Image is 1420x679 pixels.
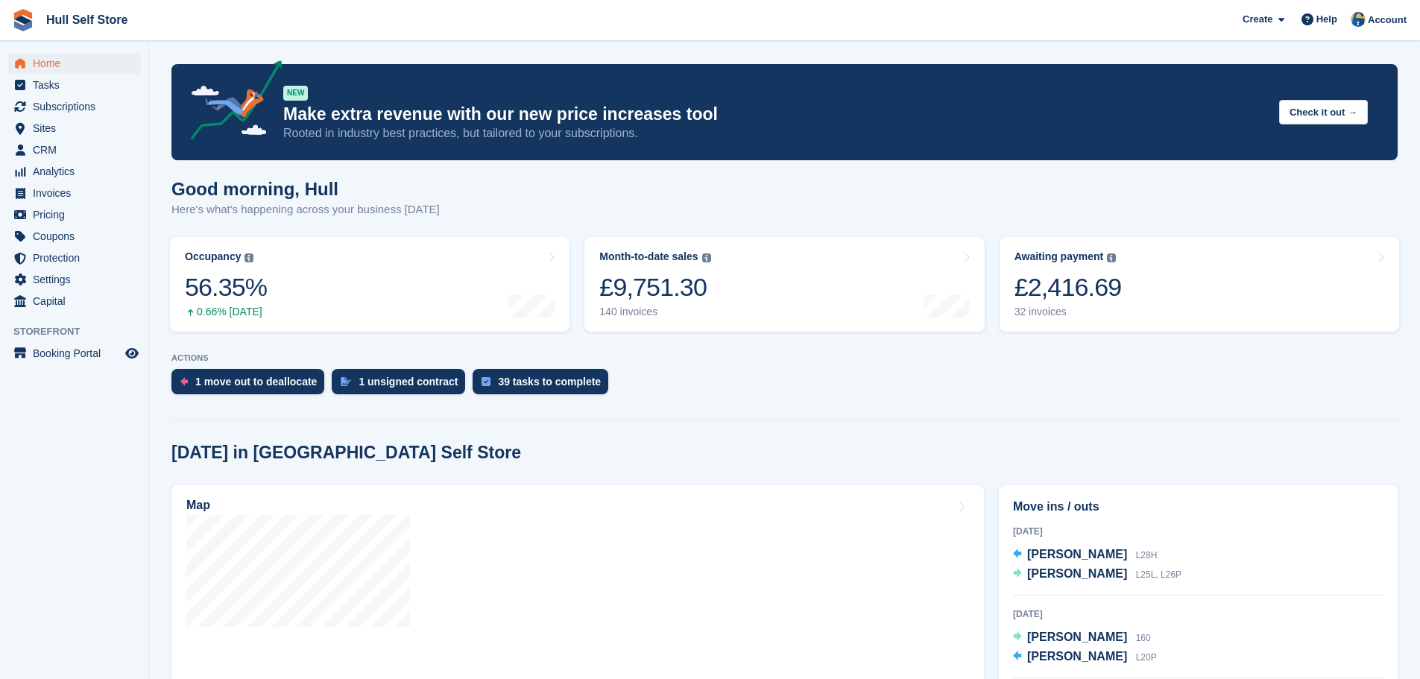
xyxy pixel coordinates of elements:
img: stora-icon-8386f47178a22dfd0bd8f6a31ec36ba5ce8667c1dd55bd0f319d3a0aa187defe.svg [12,9,34,31]
img: move_outs_to_deallocate_icon-f764333ba52eb49d3ac5e1228854f67142a1ed5810a6f6cc68b1a99e826820c5.svg [180,377,188,386]
div: 56.35% [185,272,267,303]
span: Analytics [33,161,122,182]
span: [PERSON_NAME] [1027,631,1127,643]
div: Month-to-date sales [599,250,698,263]
a: menu [7,96,141,117]
span: Subscriptions [33,96,122,117]
a: 39 tasks to complete [473,369,616,402]
div: £9,751.30 [599,272,710,303]
a: menu [7,204,141,225]
p: Make extra revenue with our new price increases tool [283,104,1267,125]
p: ACTIONS [171,353,1398,363]
a: menu [7,161,141,182]
h2: Map [186,499,210,512]
a: Preview store [123,344,141,362]
span: L28H [1136,550,1158,560]
span: 160 [1136,633,1151,643]
div: NEW [283,86,308,101]
h1: Good morning, Hull [171,179,440,199]
span: L20P [1136,652,1157,663]
a: menu [7,226,141,247]
span: Pricing [33,204,122,225]
span: Account [1368,13,1407,28]
span: Storefront [13,324,148,339]
div: Occupancy [185,250,241,263]
span: Invoices [33,183,122,203]
span: Capital [33,291,122,312]
button: Check it out → [1279,100,1368,124]
a: menu [7,75,141,95]
h2: Move ins / outs [1013,498,1383,516]
a: Occupancy 56.35% 0.66% [DATE] [170,237,569,332]
img: icon-info-grey-7440780725fd019a000dd9b08b2336e03edf1995a4989e88bcd33f0948082b44.svg [702,253,711,262]
a: [PERSON_NAME] L28H [1013,546,1157,565]
img: Hull Self Store [1351,12,1366,27]
div: Awaiting payment [1014,250,1104,263]
span: Protection [33,247,122,268]
div: 1 unsigned contract [359,376,458,388]
img: task-75834270c22a3079a89374b754ae025e5fb1db73e45f91037f5363f120a921f8.svg [482,377,490,386]
a: menu [7,53,141,74]
img: icon-info-grey-7440780725fd019a000dd9b08b2336e03edf1995a4989e88bcd33f0948082b44.svg [244,253,253,262]
span: Create [1243,12,1272,27]
span: Tasks [33,75,122,95]
a: 1 move out to deallocate [171,369,332,402]
span: Booking Portal [33,343,122,364]
a: menu [7,291,141,312]
span: Help [1316,12,1337,27]
p: Rooted in industry best practices, but tailored to your subscriptions. [283,125,1267,142]
div: 0.66% [DATE] [185,306,267,318]
a: Hull Self Store [40,7,133,32]
div: 140 invoices [599,306,710,318]
span: Home [33,53,122,74]
span: L25L, L26P [1136,569,1181,580]
span: [PERSON_NAME] [1027,650,1127,663]
div: 39 tasks to complete [498,376,601,388]
div: 32 invoices [1014,306,1122,318]
img: contract_signature_icon-13c848040528278c33f63329250d36e43548de30e8caae1d1a13099fd9432cc5.svg [341,377,351,386]
span: [PERSON_NAME] [1027,548,1127,560]
a: [PERSON_NAME] L25L, L26P [1013,565,1181,584]
a: [PERSON_NAME] 160 [1013,628,1151,648]
div: £2,416.69 [1014,272,1122,303]
h2: [DATE] in [GEOGRAPHIC_DATA] Self Store [171,443,521,463]
a: menu [7,183,141,203]
div: [DATE] [1013,607,1383,621]
a: [PERSON_NAME] L20P [1013,648,1157,667]
a: menu [7,343,141,364]
a: menu [7,269,141,290]
p: Here's what's happening across your business [DATE] [171,201,440,218]
a: Month-to-date sales £9,751.30 140 invoices [584,237,984,332]
span: Settings [33,269,122,290]
div: [DATE] [1013,525,1383,538]
a: menu [7,139,141,160]
img: price-adjustments-announcement-icon-8257ccfd72463d97f412b2fc003d46551f7dbcb40ab6d574587a9cd5c0d94... [178,60,283,145]
span: CRM [33,139,122,160]
a: menu [7,247,141,268]
div: 1 move out to deallocate [195,376,317,388]
a: menu [7,118,141,139]
span: Coupons [33,226,122,247]
a: Awaiting payment £2,416.69 32 invoices [1000,237,1399,332]
img: icon-info-grey-7440780725fd019a000dd9b08b2336e03edf1995a4989e88bcd33f0948082b44.svg [1107,253,1116,262]
a: 1 unsigned contract [332,369,473,402]
span: [PERSON_NAME] [1027,567,1127,580]
span: Sites [33,118,122,139]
